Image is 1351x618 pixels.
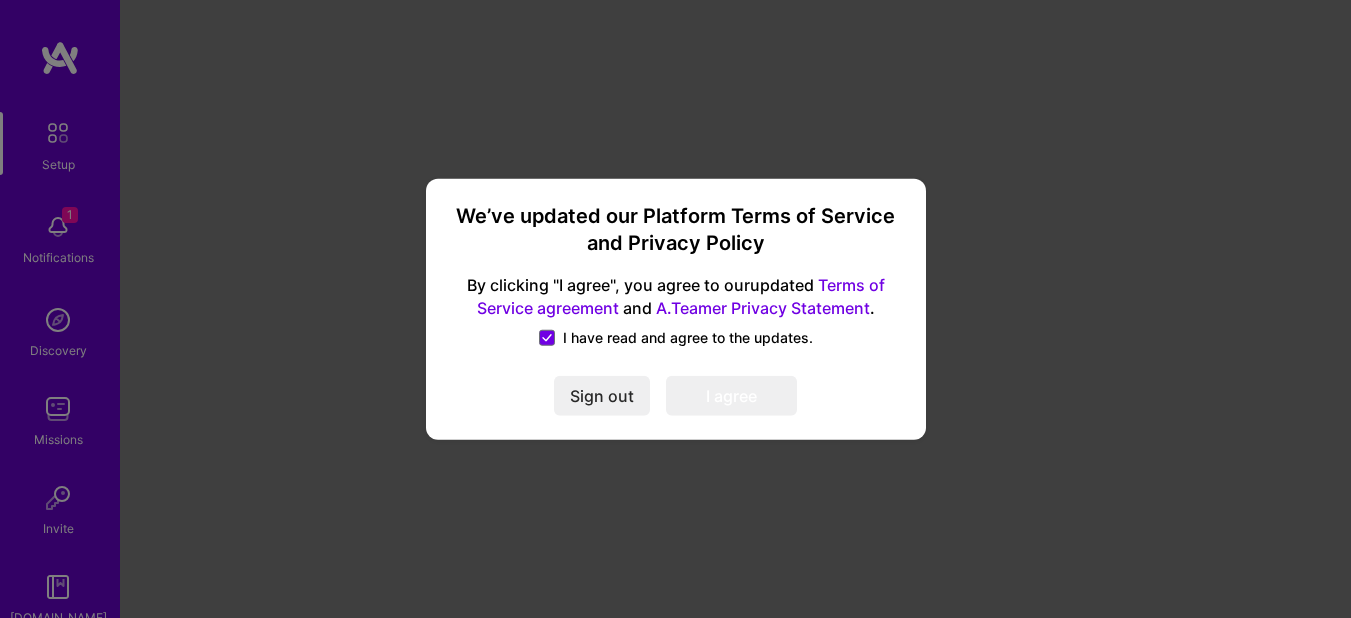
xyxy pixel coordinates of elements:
[666,375,797,415] button: I agree
[554,375,650,415] button: Sign out
[656,297,870,317] a: A.Teamer Privacy Statement
[563,327,813,347] span: I have read and agree to the updates.
[477,275,885,318] a: Terms of Service agreement
[450,274,902,320] span: By clicking "I agree", you agree to our updated and .
[450,203,902,258] h3: We’ve updated our Platform Terms of Service and Privacy Policy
